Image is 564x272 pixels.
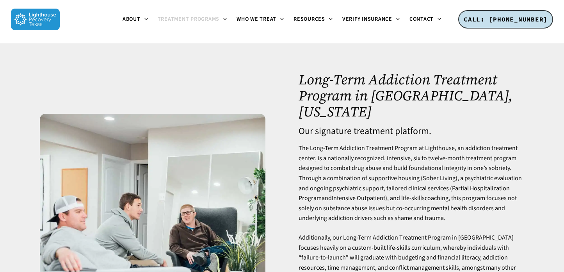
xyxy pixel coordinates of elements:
img: Lighthouse Recovery Texas [11,9,60,30]
span: About [123,15,141,23]
a: Verify Insurance [338,16,405,23]
span: Who We Treat [237,15,276,23]
a: About [118,16,153,23]
span: CALL: [PHONE_NUMBER] [464,15,548,23]
span: Contact [409,15,434,23]
a: Treatment Programs [153,16,232,23]
span: Treatment Programs [158,15,220,23]
h4: Our signature treatment platform. [299,126,524,136]
a: failure-to-launch [301,253,346,262]
a: Intensive Outpatient [332,194,385,202]
p: The Long-Term Addiction Treatment Program at Lighthouse, an addiction treatment center, is a nati... [299,143,524,233]
a: Who We Treat [232,16,289,23]
span: Resources [294,15,325,23]
a: Resources [289,16,338,23]
span: Verify Insurance [342,15,392,23]
h1: Long-Term Addiction Treatment Program in [GEOGRAPHIC_DATA], [US_STATE] [299,72,524,120]
a: coaching [425,194,448,202]
a: CALL: [PHONE_NUMBER] [458,10,553,29]
a: Contact [405,16,446,23]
